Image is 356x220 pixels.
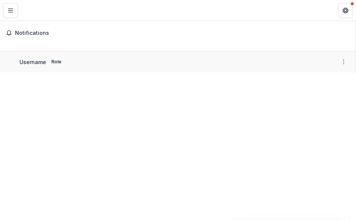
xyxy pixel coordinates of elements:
button: More [339,57,348,66]
button: Notifications [3,27,353,39]
span: Notifications [15,30,350,36]
button: Toggle Menu [3,3,18,18]
button: Get Help [338,3,353,18]
p: Username [19,58,46,66]
p: Role [49,58,64,65]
